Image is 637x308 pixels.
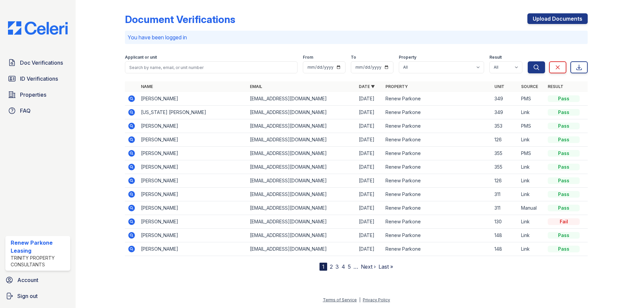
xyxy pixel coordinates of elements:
a: Unit [494,84,504,89]
a: Email [250,84,262,89]
td: [PERSON_NAME] [138,188,247,201]
td: [EMAIL_ADDRESS][DOMAIN_NAME] [247,92,356,106]
div: Pass [548,150,580,157]
a: Upload Documents [527,13,588,24]
td: Renew Parkone [383,160,492,174]
div: Document Verifications [125,13,235,25]
td: Link [518,160,545,174]
span: … [353,263,358,271]
td: [PERSON_NAME] [138,92,247,106]
span: FAQ [20,107,31,115]
a: 4 [341,263,345,270]
a: Terms of Service [323,297,357,302]
td: [DATE] [356,106,383,119]
td: [DATE] [356,229,383,242]
div: Trinity Property Consultants [11,255,68,268]
div: Renew Parkone Leasing [11,239,68,255]
div: Pass [548,109,580,116]
td: [EMAIL_ADDRESS][DOMAIN_NAME] [247,229,356,242]
td: [DATE] [356,147,383,160]
img: CE_Logo_Blue-a8612792a0a2168367f1c8372b55b34899dd931a85d93a1a3d3e32e68fde9ad4.png [3,21,73,35]
a: Doc Verifications [5,56,70,69]
td: [DATE] [356,215,383,229]
label: Result [489,55,502,60]
td: Link [518,133,545,147]
a: 5 [348,263,351,270]
div: Pass [548,246,580,252]
a: 2 [330,263,333,270]
td: Link [518,106,545,119]
td: Manual [518,201,545,215]
td: Renew Parkone [383,242,492,256]
td: 349 [492,92,518,106]
td: [PERSON_NAME] [138,160,247,174]
td: [EMAIL_ADDRESS][DOMAIN_NAME] [247,119,356,133]
td: [PERSON_NAME] [138,133,247,147]
a: 3 [335,263,339,270]
td: [DATE] [356,119,383,133]
td: [DATE] [356,188,383,201]
td: 148 [492,242,518,256]
td: [PERSON_NAME] [138,229,247,242]
a: FAQ [5,104,70,117]
td: Link [518,242,545,256]
a: Source [521,84,538,89]
span: Sign out [17,292,38,300]
td: Link [518,174,545,188]
td: Renew Parkone [383,147,492,160]
td: [DATE] [356,174,383,188]
td: [EMAIL_ADDRESS][DOMAIN_NAME] [247,160,356,174]
label: To [351,55,356,60]
td: Renew Parkone [383,215,492,229]
a: Result [548,84,563,89]
a: Privacy Policy [363,297,390,302]
td: Renew Parkone [383,188,492,201]
td: PMS [518,147,545,160]
a: Next › [361,263,376,270]
a: Last » [378,263,393,270]
td: [EMAIL_ADDRESS][DOMAIN_NAME] [247,147,356,160]
td: [PERSON_NAME] [138,215,247,229]
span: ID Verifications [20,75,58,83]
td: [EMAIL_ADDRESS][DOMAIN_NAME] [247,201,356,215]
td: [EMAIL_ADDRESS][DOMAIN_NAME] [247,242,356,256]
a: Name [141,84,153,89]
td: Renew Parkone [383,229,492,242]
td: [PERSON_NAME] [138,147,247,160]
td: Renew Parkone [383,106,492,119]
a: Sign out [3,289,73,303]
td: [PERSON_NAME] [138,201,247,215]
div: Pass [548,95,580,102]
td: [DATE] [356,133,383,147]
td: Renew Parkone [383,119,492,133]
td: 349 [492,106,518,119]
td: [DATE] [356,242,383,256]
input: Search by name, email, or unit number [125,61,298,73]
div: Pass [548,177,580,184]
div: Pass [548,136,580,143]
p: You have been logged in [128,33,585,41]
a: Date ▼ [359,84,375,89]
td: [EMAIL_ADDRESS][DOMAIN_NAME] [247,215,356,229]
div: Pass [548,232,580,239]
td: 311 [492,188,518,201]
a: ID Verifications [5,72,70,85]
td: [US_STATE] [PERSON_NAME] [138,106,247,119]
td: PMS [518,92,545,106]
div: | [359,297,360,302]
div: Pass [548,123,580,129]
td: 355 [492,160,518,174]
a: Property [385,84,408,89]
span: Doc Verifications [20,59,63,67]
td: [EMAIL_ADDRESS][DOMAIN_NAME] [247,174,356,188]
td: 126 [492,133,518,147]
td: [PERSON_NAME] [138,119,247,133]
label: Property [399,55,416,60]
td: Renew Parkone [383,133,492,147]
td: [PERSON_NAME] [138,174,247,188]
td: 130 [492,215,518,229]
div: Pass [548,205,580,211]
div: Pass [548,191,580,198]
td: Renew Parkone [383,201,492,215]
